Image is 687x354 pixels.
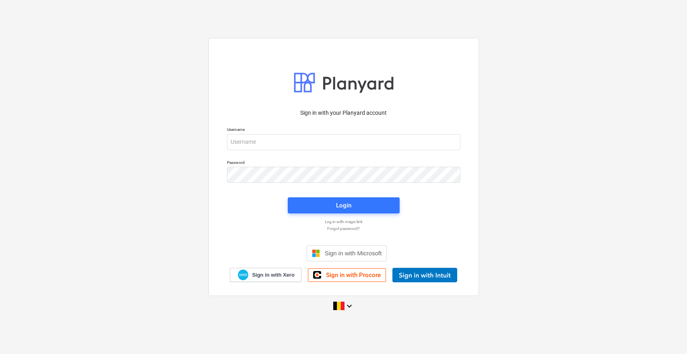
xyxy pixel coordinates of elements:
input: Username [227,134,460,150]
a: Forgot password? [223,226,464,231]
p: Sign in with your Planyard account [227,109,460,117]
span: Sign in with Xero [252,271,294,279]
a: Log in with magic link [223,219,464,224]
div: Login [336,200,351,211]
i: keyboard_arrow_down [345,301,354,311]
p: Password [227,160,460,167]
a: Sign in with Xero [230,268,301,282]
p: Username [227,127,460,134]
img: Xero logo [238,269,248,280]
span: Sign in with Microsoft [325,250,382,257]
img: Microsoft logo [312,249,320,257]
button: Login [288,197,400,213]
span: Sign in with Procore [326,271,381,279]
a: Sign in with Procore [308,268,386,282]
